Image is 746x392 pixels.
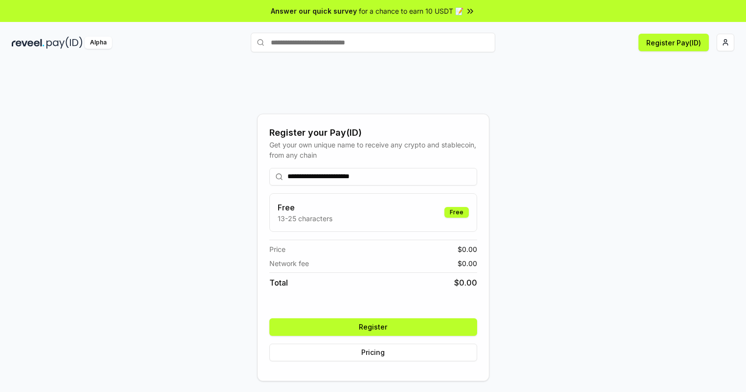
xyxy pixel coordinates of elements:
[278,213,332,224] p: 13-25 characters
[85,37,112,49] div: Alpha
[269,126,477,140] div: Register your Pay(ID)
[454,277,477,289] span: $ 0.00
[269,140,477,160] div: Get your own unique name to receive any crypto and stablecoin, from any chain
[458,258,477,268] span: $ 0.00
[269,344,477,361] button: Pricing
[269,258,309,268] span: Network fee
[46,37,83,49] img: pay_id
[269,277,288,289] span: Total
[458,244,477,254] span: $ 0.00
[12,37,44,49] img: reveel_dark
[444,207,469,218] div: Free
[271,6,357,16] span: Answer our quick survey
[359,6,463,16] span: for a chance to earn 10 USDT 📝
[278,202,332,213] h3: Free
[269,318,477,336] button: Register
[269,244,285,254] span: Price
[638,34,709,51] button: Register Pay(ID)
